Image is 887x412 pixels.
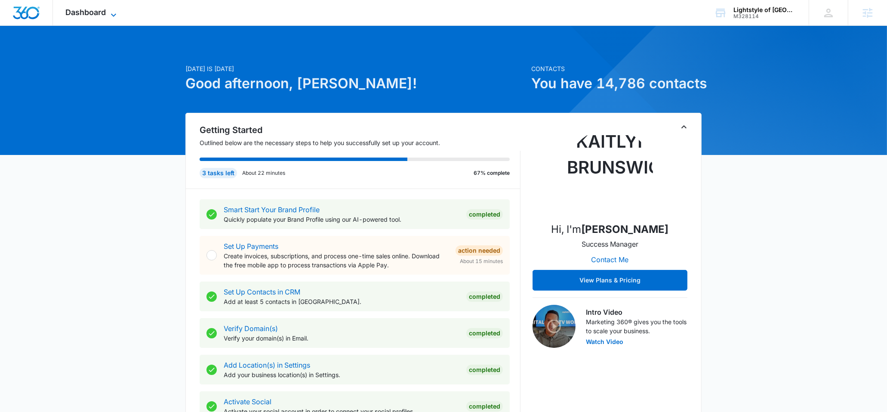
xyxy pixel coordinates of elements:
[224,334,459,343] p: Verify your domain(s) in Email.
[531,64,702,73] p: Contacts
[533,270,687,291] button: View Plans & Pricing
[466,291,503,302] div: Completed
[224,205,320,214] a: Smart Start Your Brand Profile
[583,249,638,270] button: Contact Me
[224,370,459,379] p: Add your business location(s) in Settings.
[456,245,503,256] div: Action Needed
[185,64,526,73] p: [DATE] is [DATE]
[224,361,310,369] a: Add Location(s) in Settings
[466,401,503,412] div: Completed
[567,129,653,215] img: Kaitlyn Brunswig
[733,6,796,13] div: account name
[185,73,526,94] h1: Good afternoon, [PERSON_NAME]!
[66,8,106,17] span: Dashboard
[200,168,237,178] div: 3 tasks left
[551,222,669,237] p: Hi, I'm
[224,251,449,270] p: Create invoices, subscriptions, and process one-time sales online. Download the free mobile app t...
[200,124,520,136] h2: Getting Started
[586,307,687,317] h3: Intro Video
[460,257,503,265] span: About 15 minutes
[679,122,689,132] button: Toggle Collapse
[733,13,796,19] div: account id
[466,365,503,375] div: Completed
[586,339,623,345] button: Watch Video
[531,73,702,94] h1: You have 14,786 contacts
[582,223,669,235] strong: [PERSON_NAME]
[224,397,271,406] a: Activate Social
[466,209,503,220] div: Completed
[586,317,687,335] p: Marketing 360® gives you the tools to scale your business.
[474,169,510,177] p: 67% complete
[224,324,278,333] a: Verify Domain(s)
[224,297,459,306] p: Add at least 5 contacts in [GEOGRAPHIC_DATA].
[200,138,520,147] p: Outlined below are the necessary steps to help you successfully set up your account.
[224,242,278,251] a: Set Up Payments
[533,305,576,348] img: Intro Video
[224,215,459,224] p: Quickly populate your Brand Profile using our AI-powered tool.
[242,169,285,177] p: About 22 minutes
[466,328,503,338] div: Completed
[582,239,638,249] p: Success Manager
[224,288,300,296] a: Set Up Contacts in CRM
